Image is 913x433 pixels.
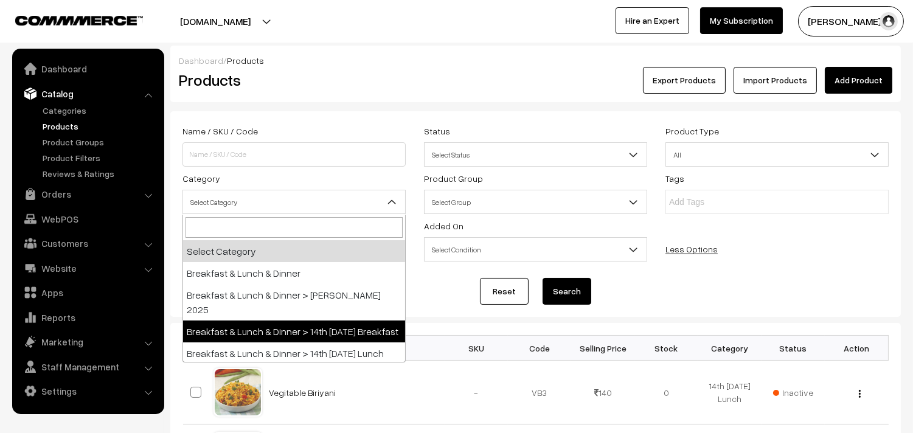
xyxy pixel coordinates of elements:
[15,282,160,303] a: Apps
[179,55,223,66] a: Dashboard
[15,356,160,378] a: Staff Management
[665,125,719,137] label: Product Type
[665,172,684,185] label: Tags
[425,239,647,260] span: Select Condition
[15,12,122,27] a: COMMMERCE
[698,336,762,361] th: Category
[665,142,889,167] span: All
[40,136,160,148] a: Product Groups
[880,12,898,30] img: user
[666,144,888,165] span: All
[183,320,405,342] li: Breakfast & Lunch & Dinner > 14th [DATE] Breakfast
[179,54,892,67] div: /
[798,6,904,36] button: [PERSON_NAME] s…
[182,190,406,214] span: Select Category
[424,172,483,185] label: Product Group
[15,183,160,205] a: Orders
[15,83,160,105] a: Catalog
[183,240,405,262] li: Select Category
[508,361,571,424] td: VB3
[227,55,264,66] span: Products
[825,336,888,361] th: Action
[182,142,406,167] input: Name / SKU / Code
[480,278,529,305] a: Reset
[40,151,160,164] a: Product Filters
[15,307,160,328] a: Reports
[634,361,698,424] td: 0
[634,336,698,361] th: Stock
[15,232,160,254] a: Customers
[179,71,404,89] h2: Products
[859,390,861,398] img: Menu
[424,142,647,167] span: Select Status
[698,361,762,424] td: 14th [DATE] Lunch
[425,144,647,165] span: Select Status
[616,7,689,34] a: Hire an Expert
[183,342,405,364] li: Breakfast & Lunch & Dinner > 14th [DATE] Lunch
[40,120,160,133] a: Products
[424,237,647,262] span: Select Condition
[669,196,776,209] input: Add Tags
[183,192,405,213] span: Select Category
[665,244,718,254] a: Less Options
[445,361,508,424] td: -
[424,220,463,232] label: Added On
[508,336,571,361] th: Code
[571,361,634,424] td: 140
[183,284,405,320] li: Breakfast & Lunch & Dinner > [PERSON_NAME] 2025
[182,172,220,185] label: Category
[543,278,591,305] button: Search
[182,125,258,137] label: Name / SKU / Code
[825,67,892,94] a: Add Product
[571,336,634,361] th: Selling Price
[734,67,817,94] a: Import Products
[15,16,143,25] img: COMMMERCE
[643,67,726,94] button: Export Products
[15,380,160,402] a: Settings
[15,257,160,279] a: Website
[137,6,293,36] button: [DOMAIN_NAME]
[15,58,160,80] a: Dashboard
[15,331,160,353] a: Marketing
[762,336,825,361] th: Status
[424,190,647,214] span: Select Group
[15,208,160,230] a: WebPOS
[424,125,450,137] label: Status
[425,192,647,213] span: Select Group
[269,387,336,398] a: Vegitable Biriyani
[183,262,405,284] li: Breakfast & Lunch & Dinner
[700,7,783,34] a: My Subscription
[40,167,160,180] a: Reviews & Ratings
[445,336,508,361] th: SKU
[40,104,160,117] a: Categories
[773,386,813,399] span: Inactive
